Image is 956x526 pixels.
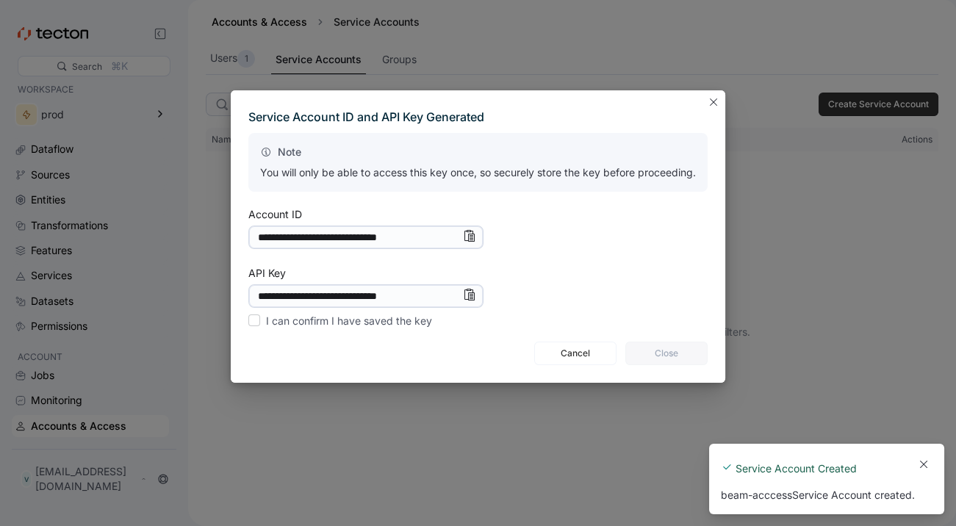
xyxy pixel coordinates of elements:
button: Closes this modal window [705,93,722,111]
button: Dismiss toast [915,455,932,473]
div: Account ID [248,209,302,220]
button: Cancel [534,342,617,365]
svg: Info [463,289,475,300]
p: Note [260,145,696,159]
span: Close [635,342,698,364]
button: Close [625,342,708,365]
p: beam-acccess Service Account created. [721,489,915,501]
svg: Info [463,230,475,242]
div: API Key [248,268,286,278]
label: I can confirm I have saved the key [248,312,432,330]
p: You will only be able to access this key once, so securely store the key before proceeding. [260,165,696,180]
span: Service Account Created [736,461,857,476]
div: Service Account ID and API Key Generated [248,108,708,127]
span: Cancel [544,342,607,364]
